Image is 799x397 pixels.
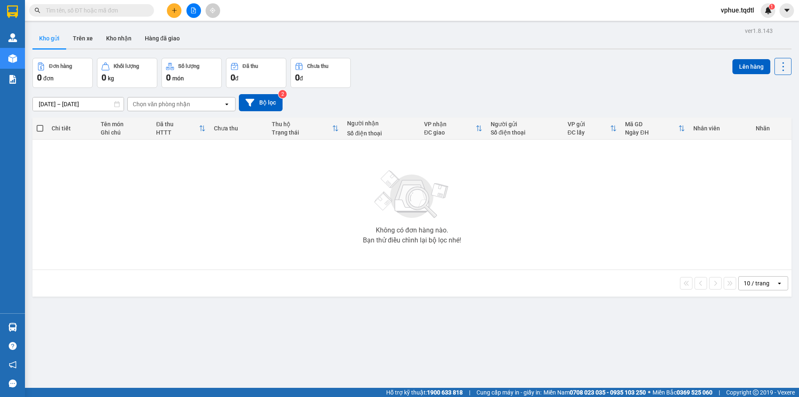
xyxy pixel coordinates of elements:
div: ĐC giao [424,129,476,136]
div: VP gửi [568,121,610,127]
div: Số lượng [178,63,199,69]
span: copyright [753,390,759,395]
span: | [469,388,470,397]
span: 0 [295,72,300,82]
th: Toggle SortBy [152,117,210,140]
button: Hàng đã giao [138,28,186,48]
img: warehouse-icon [8,323,17,332]
span: message [9,380,17,387]
div: Người gửi [491,121,559,127]
div: Mã GD [625,121,678,127]
strong: 0708 023 035 - 0935 103 250 [570,389,646,396]
strong: 0369 525 060 [677,389,712,396]
span: Hỗ trợ kỹ thuật: [386,388,463,397]
button: Đã thu0đ [226,58,286,88]
img: logo-vxr [7,5,18,18]
span: plus [171,7,177,13]
svg: open [223,101,230,107]
span: Miền Nam [543,388,646,397]
span: 0 [102,72,106,82]
div: Đã thu [243,63,258,69]
div: HTTT [156,129,199,136]
img: warehouse-icon [8,33,17,42]
button: Bộ lọc [239,94,283,111]
th: Toggle SortBy [268,117,343,140]
div: Không có đơn hàng nào. [376,227,448,234]
span: 1 [770,4,773,10]
th: Toggle SortBy [563,117,621,140]
div: Nhân viên [693,125,747,132]
span: Miền Bắc [653,388,712,397]
div: Ghi chú [101,129,148,136]
div: ver 1.8.143 [745,26,773,35]
div: Số điện thoại [347,130,416,137]
div: Khối lượng [114,63,139,69]
span: search [35,7,40,13]
img: solution-icon [8,75,17,84]
div: Bạn thử điều chỉnh lại bộ lọc nhé! [363,237,461,244]
span: đ [300,75,303,82]
span: caret-down [783,7,791,14]
button: Số lượng0món [161,58,222,88]
div: Đã thu [156,121,199,127]
button: file-add [186,3,201,18]
button: Kho gửi [32,28,66,48]
span: 0 [231,72,235,82]
button: Khối lượng0kg [97,58,157,88]
div: 10 / trang [744,279,769,287]
span: ⚪️ [648,391,650,394]
input: Select a date range. [33,97,124,111]
sup: 2 [278,90,287,98]
div: Người nhận [347,120,416,127]
div: Chọn văn phòng nhận [133,100,190,108]
div: Trạng thái [272,129,332,136]
div: Nhãn [756,125,787,132]
div: Chi tiết [52,125,92,132]
th: Toggle SortBy [420,117,486,140]
span: kg [108,75,114,82]
input: Tìm tên, số ĐT hoặc mã đơn [46,6,144,15]
div: VP nhận [424,121,476,127]
div: ĐC lấy [568,129,610,136]
img: warehouse-icon [8,54,17,63]
img: svg+xml;base64,PHN2ZyBjbGFzcz0ibGlzdC1wbHVnX19zdmciIHhtbG5zPSJodHRwOi8vd3d3LnczLm9yZy8yMDAwL3N2Zy... [370,165,454,224]
img: icon-new-feature [764,7,772,14]
div: Số điện thoại [491,129,559,136]
span: đ [235,75,238,82]
div: Đơn hàng [49,63,72,69]
span: vphue.tqdtl [714,5,761,15]
button: Đơn hàng0đơn [32,58,93,88]
button: aim [206,3,220,18]
div: Ngày ĐH [625,129,678,136]
button: plus [167,3,181,18]
span: 0 [37,72,42,82]
span: file-add [191,7,196,13]
span: Cung cấp máy in - giấy in: [476,388,541,397]
span: notification [9,361,17,369]
sup: 1 [769,4,775,10]
span: question-circle [9,342,17,350]
button: Chưa thu0đ [290,58,351,88]
span: đơn [43,75,54,82]
div: Tên món [101,121,148,127]
button: Kho nhận [99,28,138,48]
div: Chưa thu [214,125,263,132]
button: caret-down [779,3,794,18]
button: Lên hàng [732,59,770,74]
svg: open [776,280,783,287]
th: Toggle SortBy [621,117,689,140]
span: món [172,75,184,82]
button: Trên xe [66,28,99,48]
strong: 1900 633 818 [427,389,463,396]
span: 0 [166,72,171,82]
span: | [719,388,720,397]
span: aim [210,7,216,13]
div: Chưa thu [307,63,328,69]
div: Thu hộ [272,121,332,127]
